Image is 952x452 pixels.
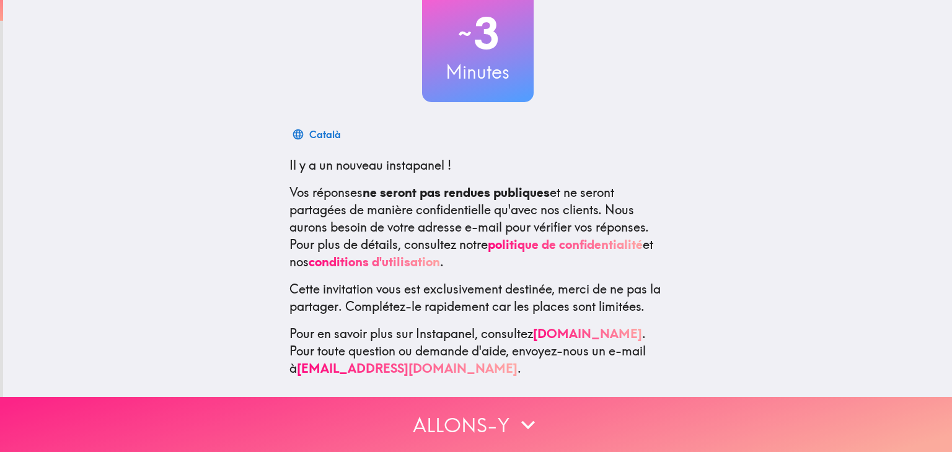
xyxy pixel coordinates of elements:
[488,237,643,252] a: politique de confidentialité
[363,185,550,200] b: ne seront pas rendues publiques
[289,184,666,271] p: Vos réponses et ne seront partagées de manière confidentielle qu'avec nos clients. Nous aurons be...
[533,326,642,341] a: [DOMAIN_NAME]
[289,280,666,315] p: Cette invitation vous est exclusivement destinée, merci de ne pas la partager. Complétez-le rapid...
[422,8,534,59] h2: 3
[309,254,440,269] a: conditions d'utilisation
[422,59,534,85] h3: Minutes
[297,360,518,376] a: [EMAIL_ADDRESS][DOMAIN_NAME]
[309,126,341,143] div: Català
[289,157,451,173] span: Il y a un nouveau instapanel !
[456,15,474,52] span: ~
[289,325,666,377] p: Pour en savoir plus sur Instapanel, consultez . Pour toute question ou demande d'aide, envoyez-no...
[289,122,346,147] button: Català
